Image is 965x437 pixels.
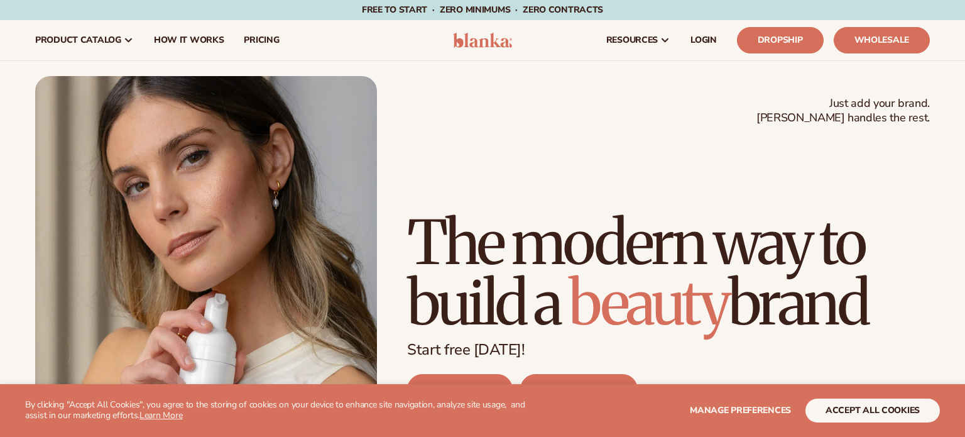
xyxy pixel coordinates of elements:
a: product catalog [25,20,144,60]
p: By clicking "Accept All Cookies", you agree to the storing of cookies on your device to enhance s... [25,400,530,421]
a: WHOLESALE [520,374,637,404]
span: product catalog [35,35,121,45]
span: resources [606,35,658,45]
a: pricing [234,20,289,60]
a: How It Works [144,20,234,60]
img: logo [453,33,513,48]
span: Manage preferences [690,404,791,416]
a: Dropship [737,27,824,53]
p: Start free [DATE]! [407,341,930,359]
span: LOGIN [690,35,717,45]
a: Learn More [139,409,182,421]
button: Manage preferences [690,399,791,423]
a: DROPSHIP [407,374,513,404]
span: pricing [244,35,279,45]
h1: The modern way to build a brand [407,213,930,333]
a: LOGIN [680,20,727,60]
a: resources [596,20,680,60]
span: beauty [569,265,728,341]
span: Just add your brand. [PERSON_NAME] handles the rest. [756,96,930,126]
a: Wholesale [834,27,930,53]
span: How It Works [154,35,224,45]
button: accept all cookies [805,399,940,423]
span: Free to start · ZERO minimums · ZERO contracts [362,4,603,16]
